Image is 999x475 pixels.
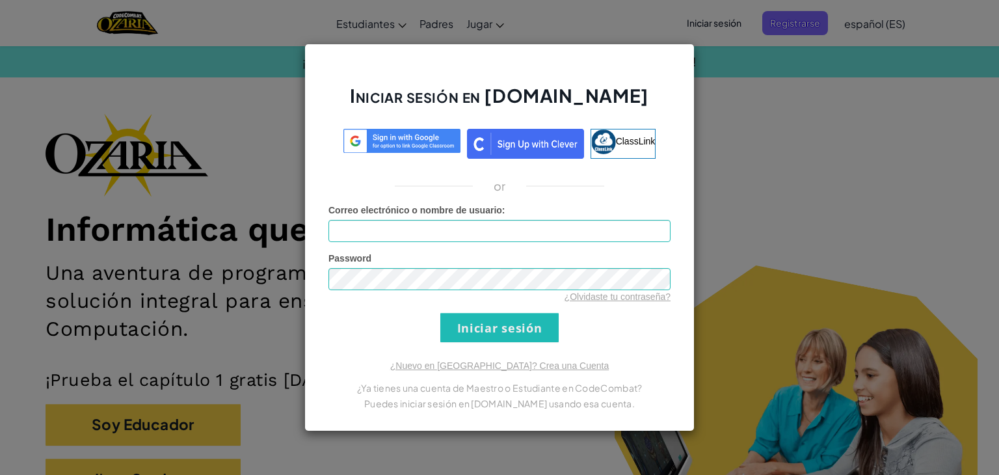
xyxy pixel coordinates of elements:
[440,313,559,342] input: Iniciar sesión
[328,83,671,121] h2: Iniciar sesión en [DOMAIN_NAME]
[591,129,616,154] img: classlink-logo-small.png
[328,205,502,215] span: Correo electrónico o nombre de usuario
[390,360,609,371] a: ¿Nuevo en [GEOGRAPHIC_DATA]? Crea una Cuenta
[328,396,671,411] p: Puedes iniciar sesión en [DOMAIN_NAME] usando esa cuenta.
[328,380,671,396] p: ¿Ya tienes una cuenta de Maestro o Estudiante en CodeCombat?
[343,129,460,153] img: log-in-google-sso.svg
[328,253,371,264] span: Password
[494,178,506,194] p: or
[328,204,505,217] label: :
[616,136,656,146] span: ClassLink
[565,292,671,302] a: ¿Olvidaste tu contraseña?
[467,129,584,159] img: clever_sso_button@2x.png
